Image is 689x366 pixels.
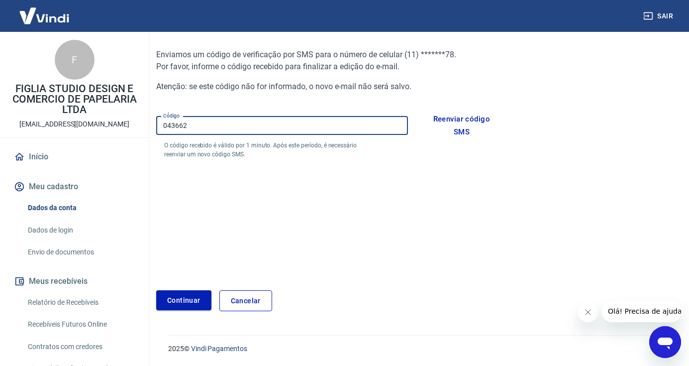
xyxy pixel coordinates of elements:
a: Relatório de Recebíveis [24,292,137,313]
span: Olá! Precisa de ajuda? [6,7,84,15]
a: Dados da conta [24,198,137,218]
iframe: Botão para abrir a janela de mensagens [649,326,681,358]
a: Recebíveis Futuros Online [24,314,137,335]
p: FIGLIA STUDIO DESIGN E COMERCIO DE PAPELARIA LTDA [8,84,141,115]
p: Atenção: se este código não for informado, o novo e-mail não será salvo. [156,81,503,93]
img: Vindi [12,0,77,31]
a: Cancelar [219,290,272,312]
iframe: Fechar mensagem [578,302,598,322]
iframe: Mensagem da empresa [602,300,681,322]
p: Por favor, informe o código recebido para finalizar a edição do e-mail. [156,61,503,73]
a: Vindi Pagamentos [191,345,247,353]
a: Início [12,146,137,168]
a: Dados de login [24,220,137,241]
div: F [55,40,95,80]
a: Contratos com credores [24,337,137,357]
button: Sair [641,7,677,25]
p: Enviamos um código de verificação por SMS para o número de celular [156,49,503,61]
p: 2025 © [168,344,665,354]
a: Envio de documentos [24,242,137,262]
p: O código recebido é válido por 1 minuto. Após este período, é necessário reenviar um novo código ... [164,141,368,159]
button: Reenviar código SMS [420,109,503,143]
button: Continuar [156,290,211,311]
button: Meus recebíveis [12,270,137,292]
button: Meu cadastro [12,176,137,198]
p: [EMAIL_ADDRESS][DOMAIN_NAME] [19,119,129,129]
label: Código [163,112,180,120]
